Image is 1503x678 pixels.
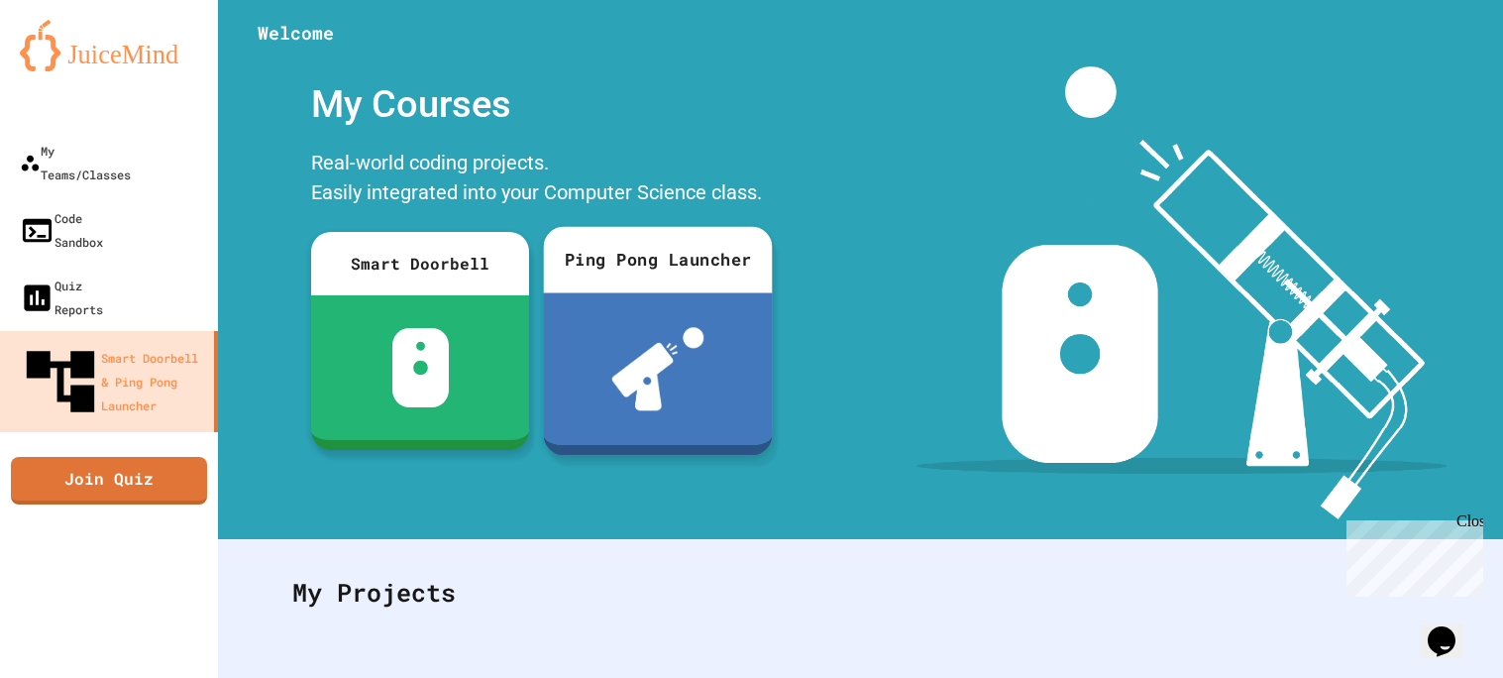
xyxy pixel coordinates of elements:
[1339,512,1483,597] iframe: chat widget
[311,232,529,295] div: Smart Doorbell
[20,20,198,71] img: logo-orange.svg
[392,328,449,407] img: sdb-white.svg
[8,8,137,126] div: Chat with us now!Close
[20,139,131,186] div: My Teams/Classes
[301,143,777,217] div: Real-world coding projects. Easily integrated into your Computer Science class.
[301,66,777,143] div: My Courses
[916,66,1448,519] img: banner-image-my-projects.png
[11,457,207,505] a: Join Quiz
[20,274,103,321] div: Quiz Reports
[20,206,103,254] div: Code Sandbox
[1420,599,1483,658] iframe: chat widget
[20,341,206,422] div: Smart Doorbell & Ping Pong Launcher
[272,554,1449,631] div: My Projects
[544,227,773,293] div: Ping Pong Launcher
[612,327,704,410] img: ppl-with-ball.png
